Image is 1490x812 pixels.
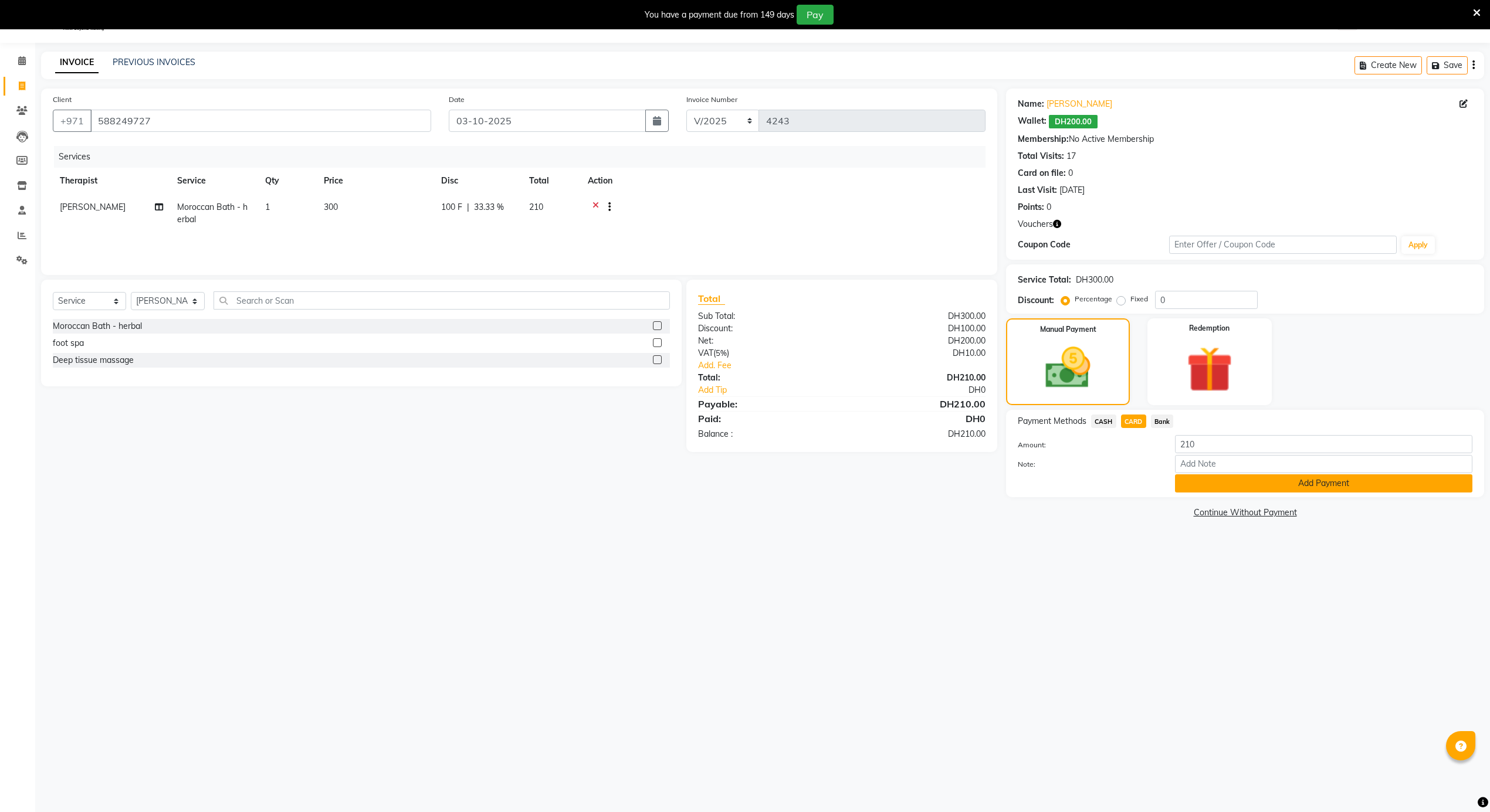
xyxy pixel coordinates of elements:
a: [PERSON_NAME] [1047,98,1112,110]
th: Action [581,168,986,194]
span: 300 [324,202,338,212]
input: Add Note [1175,455,1472,473]
div: Discount: [689,322,842,335]
div: Total Visits: [1018,150,1064,162]
label: Amount: [1009,440,1166,450]
button: Apply [1401,236,1435,254]
span: Total [698,293,725,305]
th: Therapist [53,168,170,194]
div: DH200.00 [842,335,994,347]
span: [PERSON_NAME] [60,202,126,212]
th: Qty [258,168,317,194]
a: Add Tip [689,384,868,396]
span: Vouchers [1018,218,1053,230]
div: 0 [1047,201,1051,213]
a: PREVIOUS INVOICES [113,57,195,67]
div: Coupon Code [1018,239,1169,251]
a: Continue Without Payment [1008,507,1482,519]
label: Fixed [1130,294,1148,304]
label: Manual Payment [1040,324,1096,335]
div: You have a payment due from 149 days [645,9,794,21]
div: Moroccan Bath - herbal [53,320,142,332]
span: VAT [698,348,713,358]
div: DH300.00 [842,310,994,322]
input: Amount [1175,435,1472,453]
span: 100 F [441,201,462,213]
label: Invoice Number [686,94,737,105]
div: No Active Membership [1018,133,1472,145]
div: Card on file: [1018,167,1066,179]
span: 1 [265,202,270,212]
th: Total [522,168,581,194]
div: Wallet: [1018,115,1047,128]
input: Enter Offer / Coupon Code [1169,236,1397,254]
th: Disc [434,168,522,194]
div: DH100.00 [842,322,994,335]
div: Discount: [1018,294,1054,307]
span: 210 [529,202,543,212]
button: +971 [53,110,92,132]
div: Total: [689,372,842,384]
label: Client [53,94,72,105]
a: INVOICE [55,52,99,73]
button: Pay [797,5,834,25]
span: 5% [716,348,727,358]
span: DH200.00 [1049,115,1098,128]
label: Percentage [1075,294,1112,304]
div: ( ) [689,347,842,359]
div: Service Total: [1018,274,1071,286]
div: DH300.00 [1076,274,1113,286]
div: 0 [1068,167,1073,179]
div: DH0 [842,412,994,426]
div: Balance : [689,428,842,440]
div: Payable: [689,397,842,411]
div: foot spa [53,337,84,349]
div: Services [54,146,994,168]
input: Search or Scan [214,291,670,310]
label: Redemption [1189,323,1230,334]
div: Deep tissue massage [53,354,134,366]
div: DH210.00 [842,428,994,440]
div: Points: [1018,201,1044,213]
div: Sub Total: [689,310,842,322]
div: [DATE] [1059,184,1085,196]
div: Name: [1018,98,1044,110]
div: Membership: [1018,133,1069,145]
input: Search by Name/Mobile/Email/Code [90,110,431,132]
span: Moroccan Bath - herbal [177,202,248,225]
span: CARD [1121,415,1146,428]
span: Payment Methods [1018,415,1086,427]
div: DH10.00 [842,347,994,359]
button: Save [1427,56,1468,74]
div: 17 [1066,150,1076,162]
th: Price [317,168,434,194]
span: 33.33 % [474,201,504,213]
span: | [467,201,469,213]
img: _cash.svg [1031,342,1105,394]
button: Create New [1354,56,1422,74]
div: Last Visit: [1018,184,1057,196]
img: _gift.svg [1172,341,1247,398]
div: Paid: [689,412,842,426]
button: Add Payment [1175,474,1472,492]
span: CASH [1091,415,1116,428]
a: Add. Fee [689,359,994,372]
div: Net: [689,335,842,347]
label: Note: [1009,459,1166,470]
div: DH210.00 [842,372,994,384]
span: Bank [1151,415,1174,428]
div: DH0 [867,384,994,396]
div: DH210.00 [842,397,994,411]
label: Date [449,94,465,105]
th: Service [170,168,258,194]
